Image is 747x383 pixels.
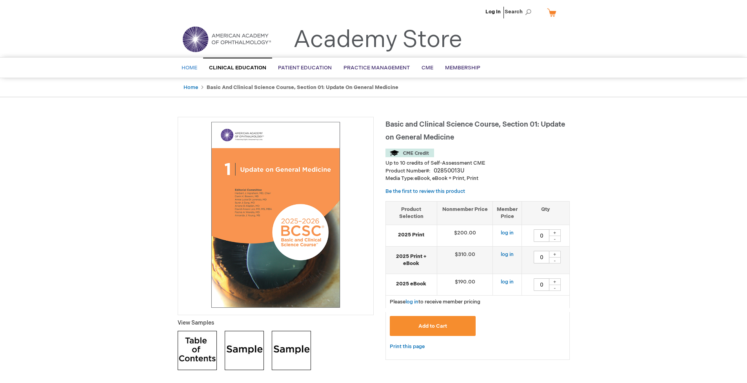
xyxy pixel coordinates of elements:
[178,331,217,370] img: Click to view
[385,120,565,142] span: Basic and Clinical Science Course, Section 01: Update on General Medicine
[184,84,198,91] a: Home
[385,175,570,182] p: eBook, eBook + Print, Print
[390,299,480,305] span: Please to receive member pricing
[390,316,476,336] button: Add to Cart
[207,84,398,91] strong: Basic and Clinical Science Course, Section 01: Update on General Medicine
[437,274,493,295] td: $190.00
[534,278,549,291] input: Qty
[385,160,570,167] li: Up to 10 credits of Self-Assessment CME
[293,26,462,54] a: Academy Store
[278,65,332,71] span: Patient Education
[549,278,561,285] div: +
[390,253,433,267] strong: 2025 Print + eBook
[405,299,418,305] a: log in
[422,65,433,71] span: CME
[385,175,414,182] strong: Media Type:
[549,236,561,242] div: -
[437,225,493,246] td: $200.00
[225,331,264,370] img: Click to view
[418,323,447,329] span: Add to Cart
[501,230,514,236] a: log in
[344,65,410,71] span: Practice Management
[549,229,561,236] div: +
[534,229,549,242] input: Qty
[386,201,437,225] th: Product Selection
[385,188,465,194] a: Be the first to review this product
[534,251,549,263] input: Qty
[485,9,501,15] a: Log In
[445,65,480,71] span: Membership
[434,167,464,175] div: 02850013U
[522,201,569,225] th: Qty
[549,285,561,291] div: -
[390,342,425,352] a: Print this page
[178,319,374,327] p: View Samples
[385,149,434,157] img: CME Credit
[501,279,514,285] a: log in
[437,201,493,225] th: Nonmember Price
[493,201,522,225] th: Member Price
[501,251,514,258] a: log in
[182,121,369,309] img: Basic and Clinical Science Course, Section 01: Update on General Medicine
[385,168,431,174] strong: Product Number
[209,65,266,71] span: Clinical Education
[437,246,493,274] td: $310.00
[272,331,311,370] img: Click to view
[549,251,561,258] div: +
[390,280,433,288] strong: 2025 eBook
[505,4,534,20] span: Search
[390,231,433,239] strong: 2025 Print
[182,65,197,71] span: Home
[549,257,561,263] div: -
